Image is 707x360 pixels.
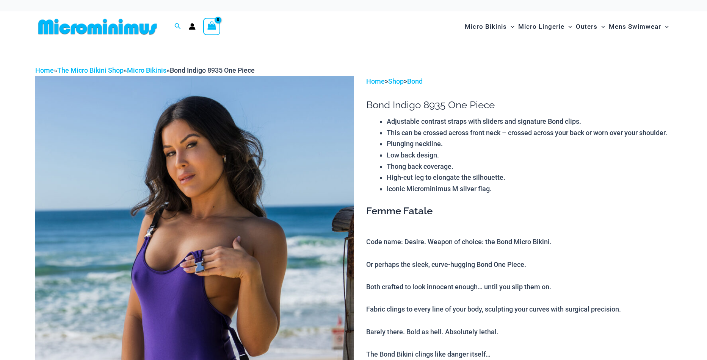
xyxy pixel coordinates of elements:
[366,99,672,111] h1: Bond Indigo 8935 One Piece
[366,76,672,87] p: > >
[387,161,672,172] li: Thong back coverage.
[407,77,423,85] a: Bond
[189,23,196,30] a: Account icon link
[507,17,514,36] span: Menu Toggle
[609,17,661,36] span: Mens Swimwear
[387,172,672,183] li: High-cut leg to elongate the silhouette.
[35,18,160,35] img: MM SHOP LOGO FLAT
[576,17,597,36] span: Outers
[518,17,564,36] span: Micro Lingerie
[174,22,181,31] a: Search icon link
[127,66,166,74] a: Micro Bikinis
[170,66,255,74] span: Bond Indigo 8935 One Piece
[387,183,672,195] li: Iconic Microminimus M silver flag.
[387,116,672,127] li: Adjustable contrast straps with sliders and signature Bond clips.
[607,15,671,38] a: Mens SwimwearMenu ToggleMenu Toggle
[57,66,124,74] a: The Micro Bikini Shop
[35,66,54,74] a: Home
[203,18,221,35] a: View Shopping Cart, empty
[35,66,255,74] span: » » »
[465,17,507,36] span: Micro Bikinis
[387,138,672,150] li: Plunging neckline.
[366,205,672,218] h3: Femme Fatale
[574,15,607,38] a: OutersMenu ToggleMenu Toggle
[463,15,516,38] a: Micro BikinisMenu ToggleMenu Toggle
[366,77,385,85] a: Home
[387,150,672,161] li: Low back design.
[661,17,669,36] span: Menu Toggle
[462,14,672,39] nav: Site Navigation
[597,17,605,36] span: Menu Toggle
[387,127,672,139] li: This can be crossed across front neck – crossed across your back or worn over your shoulder.
[388,77,404,85] a: Shop
[564,17,572,36] span: Menu Toggle
[516,15,574,38] a: Micro LingerieMenu ToggleMenu Toggle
